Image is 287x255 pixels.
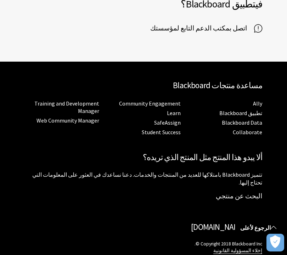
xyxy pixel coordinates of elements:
[213,248,262,254] a: إخلاء المسؤولية القانونية
[253,100,262,107] a: Ally
[36,117,99,124] a: Web Community Manager
[25,171,262,187] p: تتميز Blackboard بامتلاكها للعديد من المنتجات والخدمات. دعنا نساعدك في العثور على المعلومات التي ...
[150,23,254,34] span: اتصل بمكتب الدعم التابع لمؤسستك
[191,222,262,232] a: زيارة [DOMAIN_NAME]
[119,100,181,107] a: Community Engagement
[233,129,262,136] a: Collaborate
[154,119,181,126] a: SafeAssign
[219,109,262,117] a: تطبيق Blackboard
[34,100,99,115] a: Training and Development Manager
[167,109,181,117] a: Learn
[216,192,262,200] a: البحث عن منتجي
[150,23,262,34] a: اتصل بمكتب الدعم التابع لمؤسستك
[25,151,262,164] h2: ألا يبدو هذا المنتج مثل المنتج الذي تريده؟
[266,234,284,251] button: فتح التفضيلات
[142,129,181,136] a: Student Success
[25,79,262,92] h2: مساعدة منتجات Blackboard
[235,221,287,234] a: الرجوع لأعلى
[222,119,262,126] a: Blackboard Data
